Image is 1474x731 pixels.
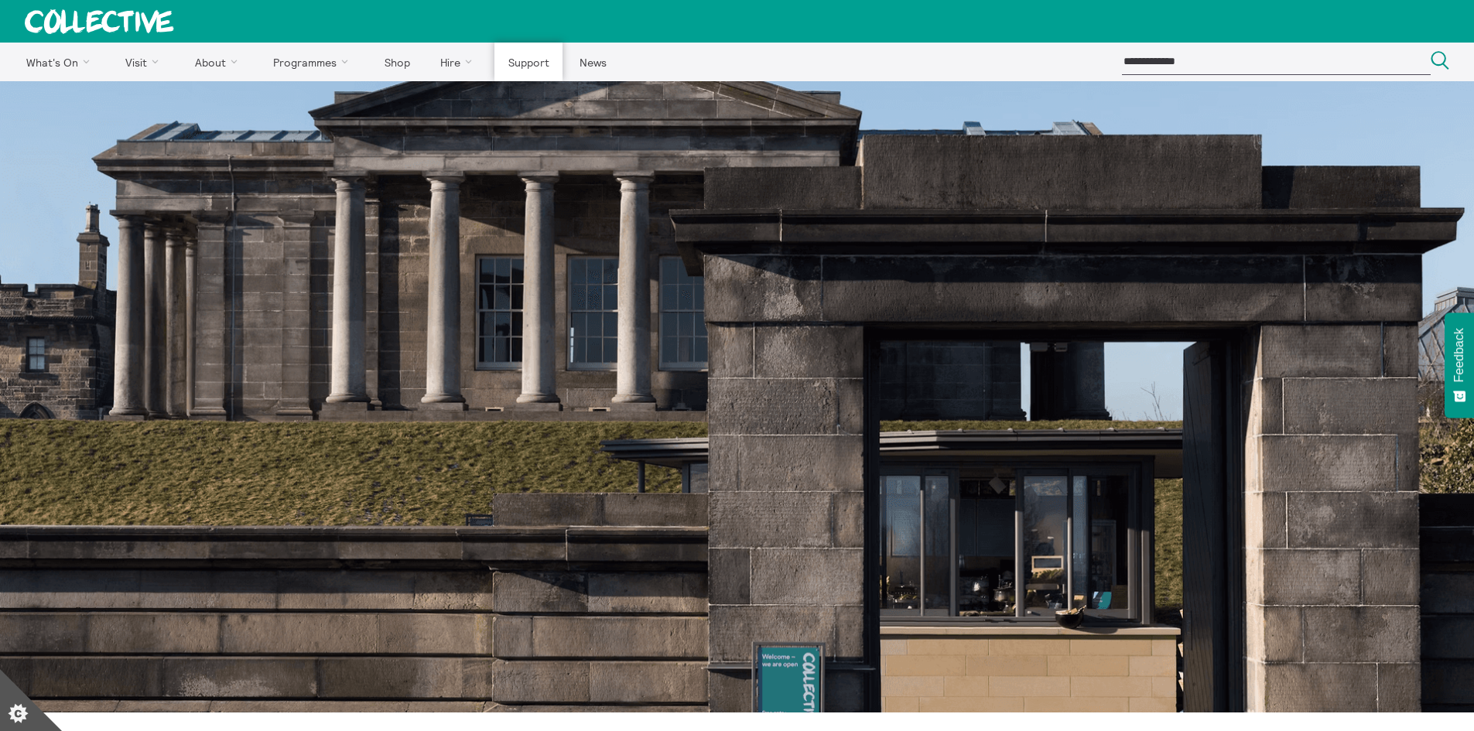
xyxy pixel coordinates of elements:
[12,43,109,81] a: What's On
[371,43,423,81] a: Shop
[427,43,492,81] a: Hire
[566,43,620,81] a: News
[1452,328,1466,382] span: Feedback
[494,43,563,81] a: Support
[1445,313,1474,418] button: Feedback - Show survey
[112,43,179,81] a: Visit
[181,43,257,81] a: About
[260,43,368,81] a: Programmes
